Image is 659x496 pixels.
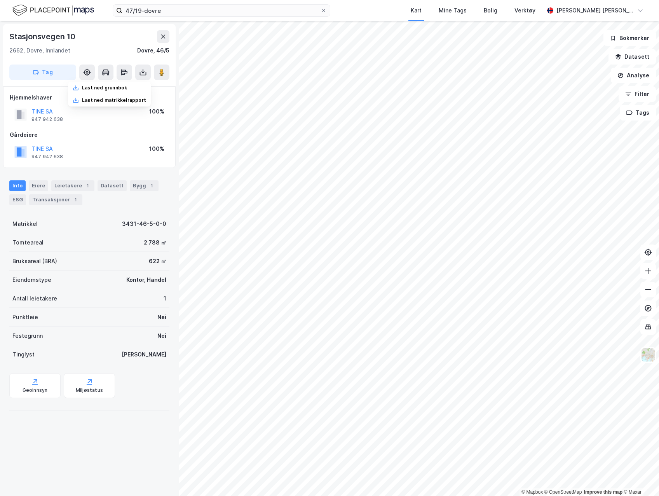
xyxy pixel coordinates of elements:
[603,30,656,46] button: Bokmerker
[10,130,169,140] div: Gårdeiere
[9,194,26,205] div: ESG
[130,180,159,191] div: Bygg
[126,275,166,285] div: Kontor, Handel
[9,65,76,80] button: Tag
[12,257,57,266] div: Bruksareal (BRA)
[12,275,51,285] div: Eiendomstype
[9,46,70,55] div: 2662, Dovre, Innlandet
[157,331,166,341] div: Nei
[51,180,94,191] div: Leietakere
[122,350,166,359] div: [PERSON_NAME]
[71,196,79,204] div: 1
[9,30,77,43] div: Stasjonsvegen 10
[157,313,166,322] div: Nei
[12,294,57,303] div: Antall leietakere
[149,257,166,266] div: 622 ㎡
[12,350,35,359] div: Tinglyst
[98,180,127,191] div: Datasett
[31,116,63,122] div: 947 942 638
[12,331,43,341] div: Festegrunn
[619,86,656,102] button: Filter
[12,219,38,229] div: Matrikkel
[31,154,63,160] div: 947 942 638
[29,180,48,191] div: Eiere
[620,459,659,496] iframe: Chat Widget
[164,294,166,303] div: 1
[122,219,166,229] div: 3431-46-5-0-0
[556,6,634,15] div: [PERSON_NAME] [PERSON_NAME]
[12,238,44,247] div: Tomteareal
[611,68,656,83] button: Analyse
[84,182,91,190] div: 1
[620,105,656,121] button: Tags
[544,489,582,495] a: OpenStreetMap
[144,238,166,247] div: 2 788 ㎡
[521,489,543,495] a: Mapbox
[122,5,321,16] input: Søk på adresse, matrikkel, gårdeiere, leietakere eller personer
[82,97,146,103] div: Last ned matrikkelrapport
[439,6,467,15] div: Mine Tags
[411,6,422,15] div: Kart
[9,180,26,191] div: Info
[76,387,103,393] div: Miljøstatus
[137,46,169,55] div: Dovre, 46/5
[82,85,127,91] div: Last ned grunnbok
[12,313,38,322] div: Punktleie
[149,144,164,154] div: 100%
[29,194,82,205] div: Transaksjoner
[12,3,94,17] img: logo.f888ab2527a4732fd821a326f86c7f29.svg
[584,489,622,495] a: Improve this map
[148,182,155,190] div: 1
[484,6,497,15] div: Bolig
[641,348,656,362] img: Z
[514,6,535,15] div: Verktøy
[149,107,164,116] div: 100%
[23,387,48,393] div: Geoinnsyn
[10,93,169,102] div: Hjemmelshaver
[608,49,656,65] button: Datasett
